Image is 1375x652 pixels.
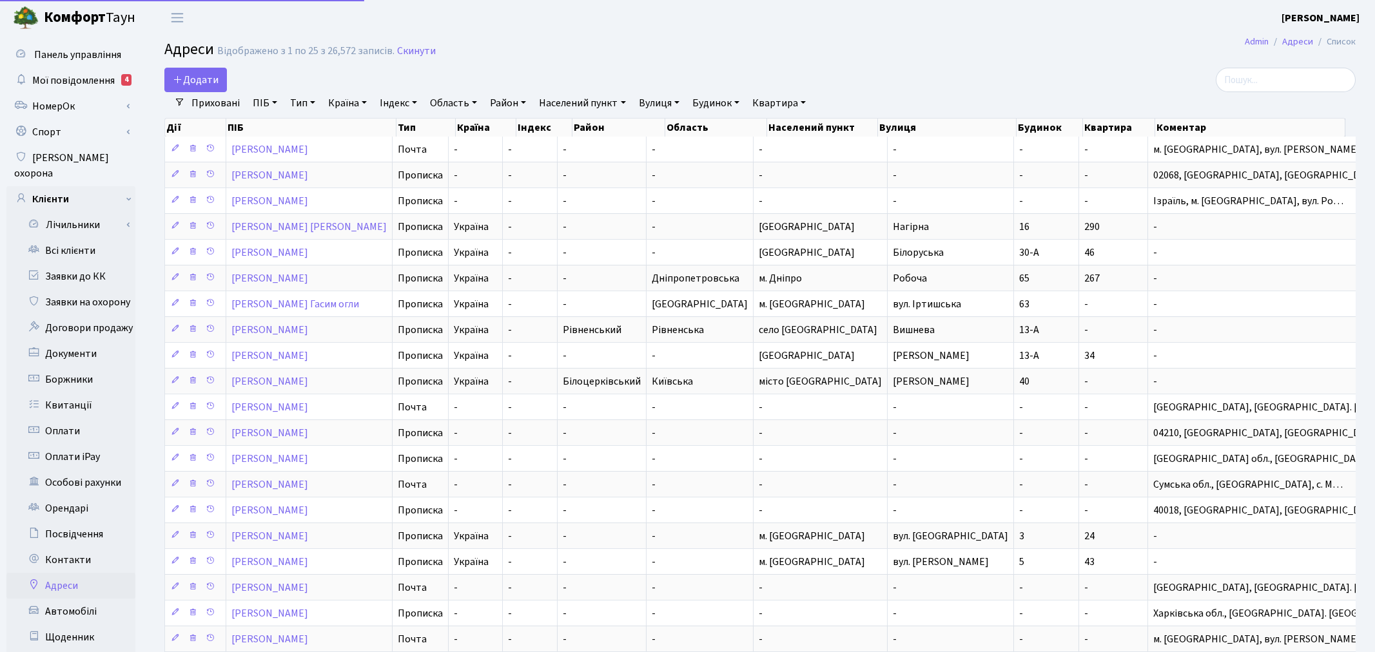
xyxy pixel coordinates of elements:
span: - [652,529,656,543]
a: НомерОк [6,93,135,119]
a: [PERSON_NAME] [231,632,308,646]
span: - [759,503,763,517]
span: - [1084,142,1088,157]
a: Оплати [6,418,135,444]
a: Лічильники [15,212,135,238]
span: Прописка [398,505,443,515]
a: Країна [323,92,372,114]
th: Тип [396,119,456,137]
a: Район [485,92,531,114]
span: Таун [44,7,135,29]
a: [PERSON_NAME] [231,349,308,363]
span: - [1084,477,1088,492]
span: - [652,452,656,466]
span: - [1153,374,1157,388]
a: Посвідчення [6,521,135,547]
span: 40 [1019,374,1029,388]
span: - [652,245,656,260]
span: - [652,555,656,569]
span: [GEOGRAPHIC_DATA] [652,297,748,311]
span: 13-А [1019,323,1039,337]
span: - [1084,452,1088,466]
span: Почта [398,144,427,155]
a: [PERSON_NAME] [231,323,308,337]
span: - [759,426,763,440]
span: - [454,170,497,180]
span: Почта [398,582,427,593]
span: Сумська обл., [GEOGRAPHIC_DATA], с. М… [1153,477,1343,492]
span: - [563,503,567,517]
span: - [563,142,567,157]
span: - [563,297,567,311]
button: Переключити навігацію [161,7,193,28]
a: Заявки до КК [6,264,135,289]
span: [PERSON_NAME] [893,374,970,388]
span: Прописка [398,222,443,232]
a: [PERSON_NAME] [231,529,308,543]
span: Ізраїль, м. [GEOGRAPHIC_DATA], вул. Ро… [1153,194,1343,208]
span: - [454,428,497,438]
span: - [454,582,497,593]
span: Рівненський [563,323,621,337]
span: - [1019,606,1023,620]
span: Прописка [398,350,443,361]
span: місто [GEOGRAPHIC_DATA] [759,374,882,388]
span: - [508,632,512,646]
a: Особові рахунки [6,470,135,495]
span: Україна [454,325,497,335]
span: Нагірна [893,220,929,234]
a: Квартира [747,92,811,114]
span: - [508,606,512,620]
span: 290 [1084,220,1100,234]
span: - [759,452,763,466]
span: - [652,400,656,414]
span: Прописка [398,247,443,258]
span: - [652,194,656,208]
span: - [508,271,512,285]
th: Країна [456,119,516,137]
div: Відображено з 1 по 25 з 26,572 записів. [217,45,395,57]
a: Скинути [397,45,436,57]
span: 46 [1084,245,1095,260]
span: - [508,426,512,440]
span: - [508,168,512,182]
span: - [508,374,512,388]
div: 4 [121,74,132,86]
th: Коментар [1155,119,1345,137]
a: Індекс [375,92,422,114]
span: - [759,580,763,595]
span: - [563,580,567,595]
span: Україна [454,350,497,361]
a: [PERSON_NAME] [231,477,308,492]
a: Вулиця [634,92,685,114]
a: Будинок [687,92,745,114]
span: - [1084,374,1088,388]
span: 34 [1084,349,1095,363]
span: - [1084,632,1088,646]
span: - [508,194,512,208]
a: [PERSON_NAME] [231,194,308,208]
a: Приховані [186,92,245,114]
a: Спорт [6,119,135,145]
th: ПІБ [226,119,396,137]
a: Боржники [6,367,135,392]
span: - [1084,323,1088,337]
span: - [652,426,656,440]
span: Прописка [398,531,443,541]
span: - [563,529,567,543]
span: Україна [454,299,497,309]
span: - [563,477,567,492]
span: м. Дніпро [759,271,802,285]
span: - [508,297,512,311]
span: - [893,606,897,620]
span: [GEOGRAPHIC_DATA] [759,220,855,234]
span: - [759,168,763,182]
span: - [893,168,897,182]
span: - [759,632,763,646]
img: logo.png [13,5,39,31]
span: - [893,400,897,414]
span: [PERSON_NAME] [893,349,970,363]
span: - [1153,297,1157,311]
b: [PERSON_NAME] [1282,11,1360,25]
span: - [893,477,897,492]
